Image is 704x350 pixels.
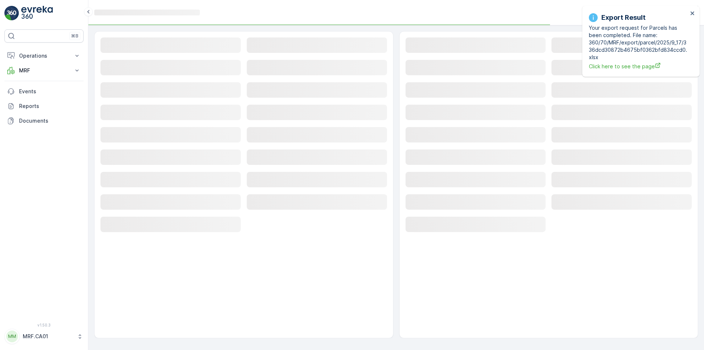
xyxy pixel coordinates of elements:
a: Documents [4,113,84,128]
p: Export Result [601,12,646,23]
a: Reports [4,99,84,113]
a: Events [4,84,84,99]
p: ⌘B [71,33,78,39]
p: Documents [19,117,81,125]
a: Click here to see the page [589,62,688,70]
button: MMMRF.CA01 [4,329,84,344]
button: close [690,10,695,17]
p: Reports [19,102,81,110]
img: logo [4,6,19,21]
img: logo_light-DOdMpM7g.png [21,6,53,21]
p: Events [19,88,81,95]
button: MRF [4,63,84,78]
p: Your export request for Parcels has been completed. File name: 360/70/MRF/export/parcel/2025/9_17... [589,24,688,61]
button: Operations [4,48,84,63]
span: v 1.50.3 [4,323,84,327]
p: MRF [19,67,69,74]
div: MM [6,331,18,342]
p: Operations [19,52,69,59]
p: MRF.CA01 [23,333,73,340]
